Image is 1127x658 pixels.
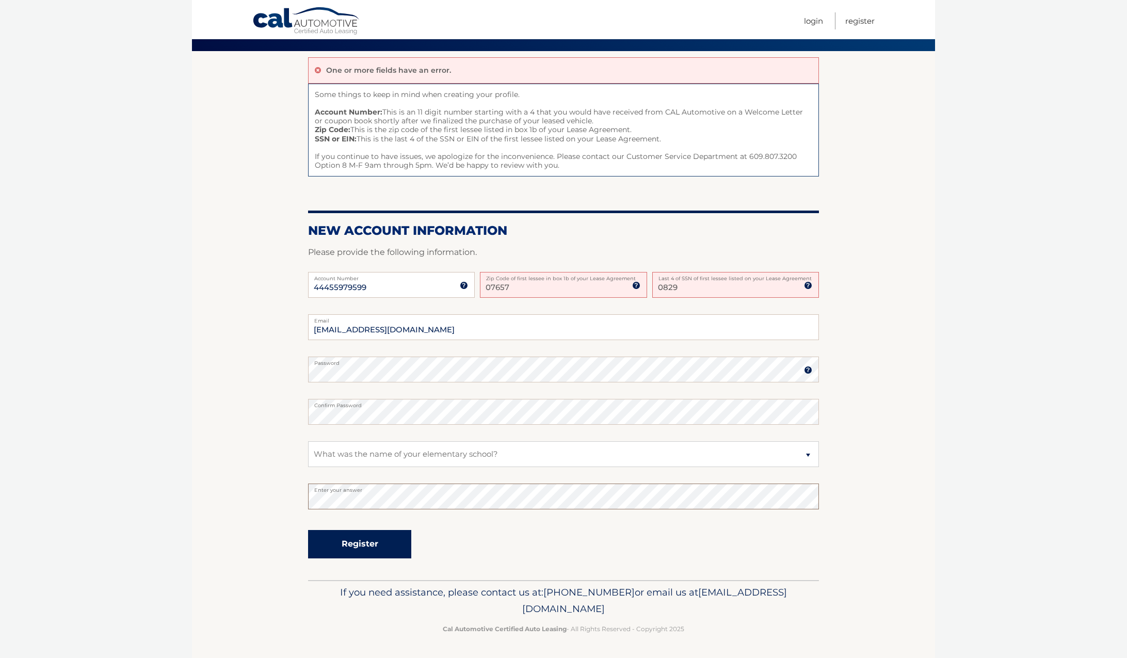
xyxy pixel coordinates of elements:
[308,399,819,407] label: Confirm Password
[308,484,819,492] label: Enter your answer
[326,66,451,75] p: One or more fields have an error.
[308,314,819,340] input: Email
[443,625,567,633] strong: Cal Automotive Certified Auto Leasing
[308,272,475,298] input: Account Number
[315,107,382,117] strong: Account Number:
[308,357,819,365] label: Password
[804,281,812,290] img: tooltip.svg
[315,134,357,143] strong: SSN or EIN:
[632,281,640,290] img: tooltip.svg
[804,12,823,29] a: Login
[543,586,635,598] span: [PHONE_NUMBER]
[308,84,819,177] span: Some things to keep in mind when creating your profile. This is an 11 digit number starting with ...
[308,314,819,323] label: Email
[315,623,812,634] p: - All Rights Reserved - Copyright 2025
[308,223,819,238] h2: New Account Information
[308,272,475,280] label: Account Number
[480,272,647,280] label: Zip Code of first lessee in box 1b of your Lease Agreement
[845,12,875,29] a: Register
[252,7,361,37] a: Cal Automotive
[460,281,468,290] img: tooltip.svg
[315,584,812,617] p: If you need assistance, please contact us at: or email us at
[315,125,350,134] strong: Zip Code:
[308,530,411,558] button: Register
[308,245,819,260] p: Please provide the following information.
[652,272,819,280] label: Last 4 of SSN of first lessee listed on your Lease Agreement
[652,272,819,298] input: SSN or EIN (last 4 digits only)
[804,366,812,374] img: tooltip.svg
[480,272,647,298] input: Zip Code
